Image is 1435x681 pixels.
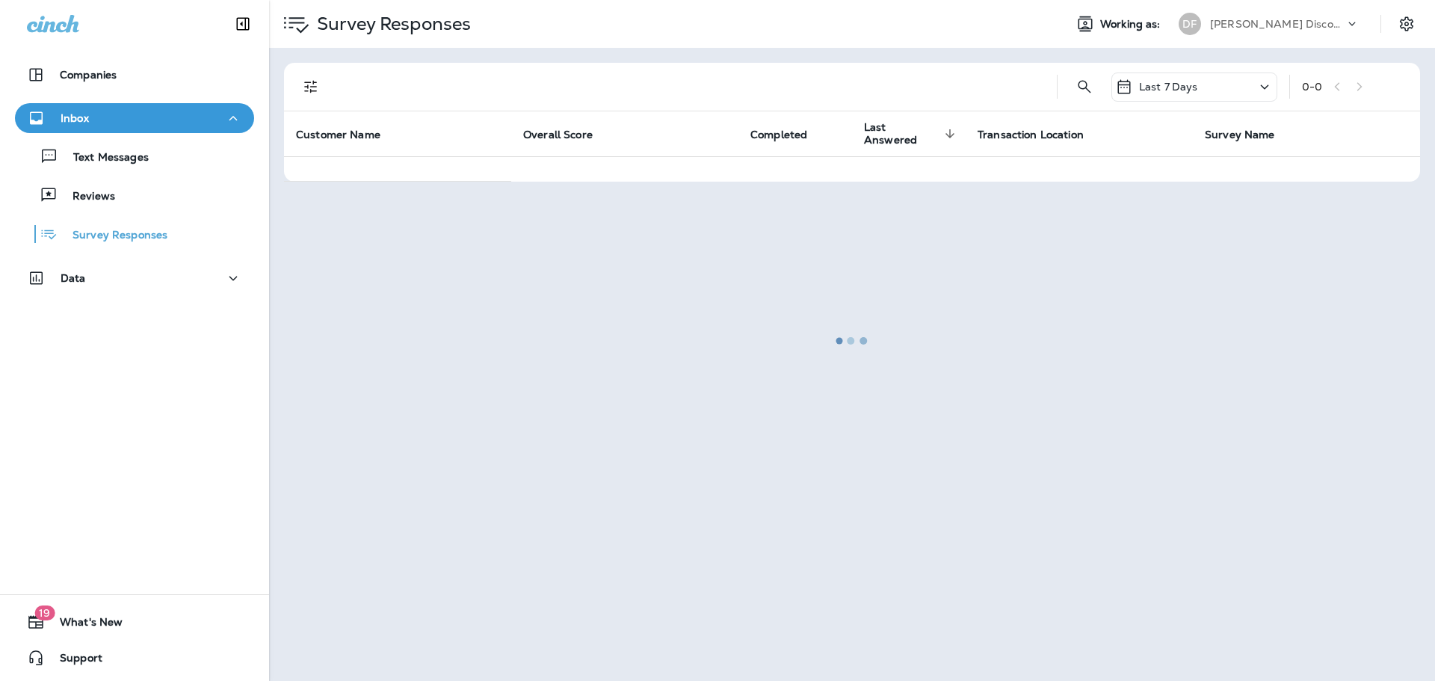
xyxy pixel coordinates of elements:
button: Collapse Sidebar [222,9,264,39]
p: Survey Responses [58,229,167,243]
button: Support [15,643,254,673]
button: Companies [15,60,254,90]
p: Reviews [58,190,115,204]
button: Text Messages [15,141,254,172]
span: Support [45,652,102,670]
span: 19 [34,605,55,620]
p: Companies [60,69,117,81]
span: What's New [45,616,123,634]
button: 19What's New [15,607,254,637]
button: Survey Responses [15,218,254,250]
p: Inbox [61,112,89,124]
p: Text Messages [58,151,149,165]
button: Data [15,263,254,293]
p: Data [61,272,86,284]
button: Reviews [15,179,254,211]
button: Inbox [15,103,254,133]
